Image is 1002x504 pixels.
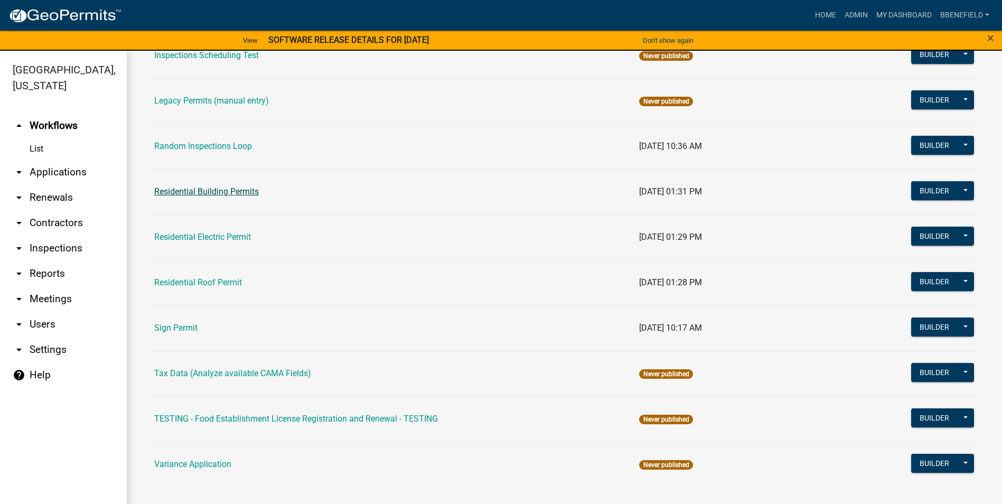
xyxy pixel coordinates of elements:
span: [DATE] 01:28 PM [639,277,702,287]
a: Legacy Permits (manual entry) [154,96,269,106]
button: Builder [911,136,958,155]
a: BBenefield [936,5,994,25]
i: arrow_drop_down [13,217,25,229]
button: Builder [911,181,958,200]
button: Builder [911,408,958,427]
a: Inspections Scheduling Test [154,50,259,60]
button: Builder [911,45,958,64]
span: [DATE] 01:29 PM [639,232,702,242]
i: arrow_drop_up [13,119,25,132]
i: arrow_drop_down [13,166,25,179]
a: Variance Application [154,459,231,469]
span: [DATE] 10:17 AM [639,323,702,333]
a: TESTING - Food Establishment License Registration and Renewal - TESTING [154,414,438,424]
i: arrow_drop_down [13,267,25,280]
button: Builder [911,227,958,246]
button: Builder [911,363,958,382]
i: arrow_drop_down [13,343,25,356]
a: Residential Roof Permit [154,277,242,287]
button: Builder [911,272,958,291]
span: [DATE] 01:31 PM [639,186,702,197]
a: Admin [840,5,872,25]
strong: SOFTWARE RELEASE DETAILS FOR [DATE] [268,35,429,45]
a: Tax Data (Analyze available CAMA Fields) [154,368,311,378]
i: arrow_drop_down [13,242,25,255]
button: Builder [911,90,958,109]
i: arrow_drop_down [13,191,25,204]
a: Home [811,5,840,25]
i: arrow_drop_down [13,293,25,305]
i: help [13,369,25,381]
button: Don't show again [639,32,698,49]
span: Never published [639,415,692,424]
a: My Dashboard [872,5,936,25]
button: Builder [911,454,958,473]
a: Sign Permit [154,323,198,333]
button: Builder [911,318,958,337]
span: [DATE] 10:36 AM [639,141,702,151]
span: Never published [639,460,692,470]
i: arrow_drop_down [13,318,25,331]
a: Residential Building Permits [154,186,259,197]
a: View [239,32,262,49]
button: Close [987,32,994,44]
a: Residential Electric Permit [154,232,251,242]
span: Never published [639,51,692,61]
span: × [987,31,994,45]
span: Never published [639,97,692,106]
a: Random Inspections Loop [154,141,252,151]
span: Never published [639,369,692,379]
